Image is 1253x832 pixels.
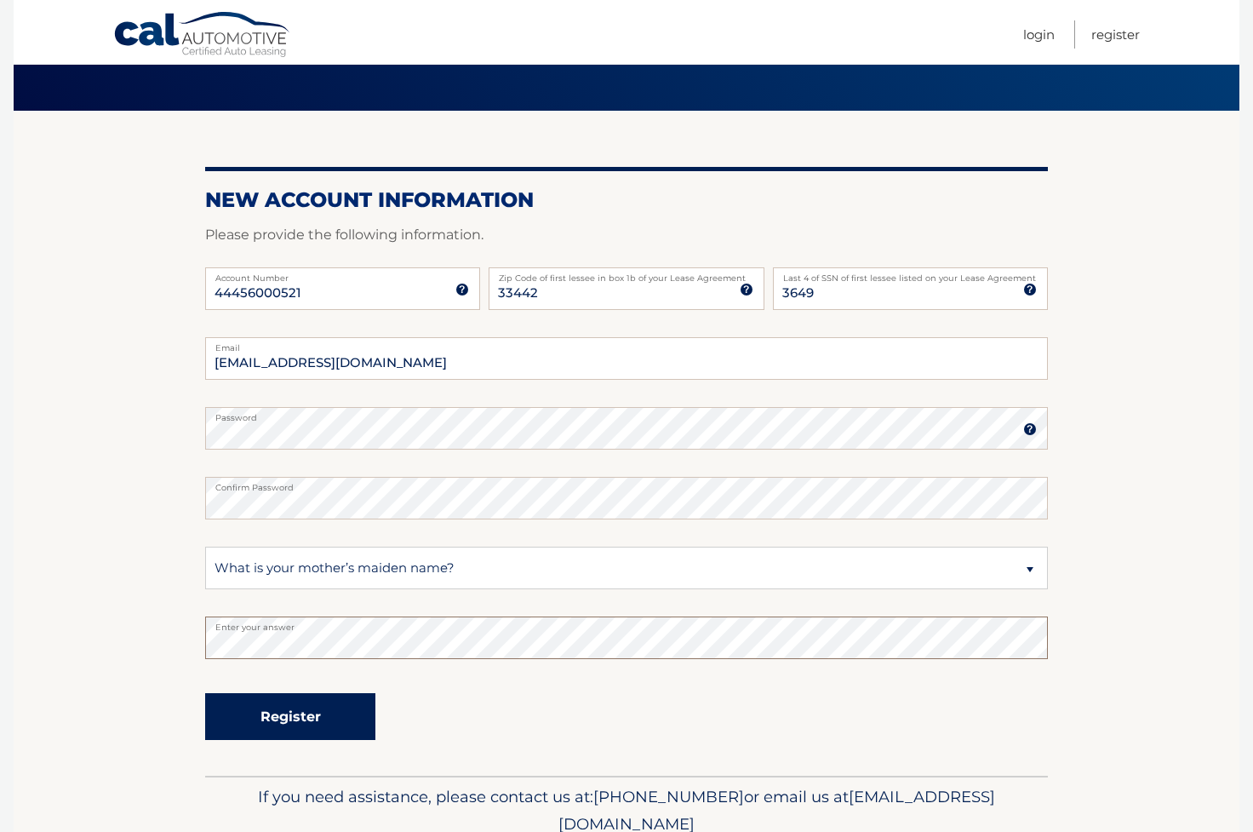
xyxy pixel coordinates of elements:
input: Account Number [205,267,480,310]
label: Password [205,407,1048,421]
label: Email [205,337,1048,351]
button: Register [205,693,375,740]
a: Register [1091,20,1140,49]
img: tooltip.svg [1023,283,1037,296]
label: Enter your answer [205,617,1048,630]
label: Last 4 of SSN of first lessee listed on your Lease Agreement [773,267,1048,281]
a: Login [1023,20,1055,49]
img: tooltip.svg [1023,422,1037,436]
input: Zip Code [489,267,764,310]
img: tooltip.svg [455,283,469,296]
span: [PHONE_NUMBER] [593,787,744,806]
a: Cal Automotive [113,11,292,60]
input: Email [205,337,1048,380]
input: SSN or EIN (last 4 digits only) [773,267,1048,310]
h2: New Account Information [205,187,1048,213]
img: tooltip.svg [740,283,753,296]
p: Please provide the following information. [205,223,1048,247]
label: Account Number [205,267,480,281]
label: Confirm Password [205,477,1048,491]
label: Zip Code of first lessee in box 1b of your Lease Agreement [489,267,764,281]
